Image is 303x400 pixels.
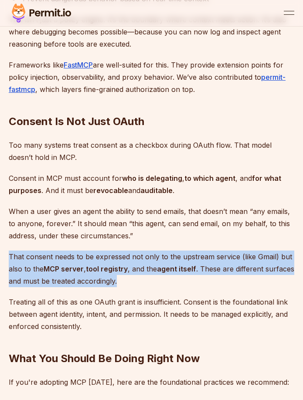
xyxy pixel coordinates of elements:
[9,172,294,197] p: Consent in MCP must account for , , and . And it must be and .
[86,264,128,273] strong: tool registry
[93,186,128,195] strong: revocable
[9,14,294,50] p: This isn’t just a policy engine. It’s the boundary where context meets action. It’s also where de...
[284,8,294,18] button: open menu
[184,174,235,183] strong: to which agent
[9,59,294,95] p: Frameworks like are well-suited for this. They provide extension points for policy injection, obs...
[9,139,294,163] p: Too many systems treat consent as a checkbox during OAuth flow. That model doesn’t hold in MCP.
[9,205,294,242] p: When a user gives an agent the ability to send emails, that doesn’t mean “any emails, to anyone, ...
[9,251,294,287] p: That consent needs to be expressed not only to the upstream service (like Gmail) but also to the ...
[157,264,196,273] strong: agent itself
[9,80,294,129] h2: Consent Is Not Just OAuth
[140,186,173,195] strong: auditable
[122,174,182,183] strong: who is delegating
[64,61,93,69] a: FastMCP
[9,296,294,332] p: Treating all of this as one OAuth grant is insufficient. Consent is the foundational link between...
[44,264,84,273] strong: MCP server
[9,376,294,388] p: If you're adopting MCP [DATE], here are the foundational practices we recommend:
[9,2,74,24] img: Permit logo
[9,317,294,366] h2: What You Should Be Doing Right Now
